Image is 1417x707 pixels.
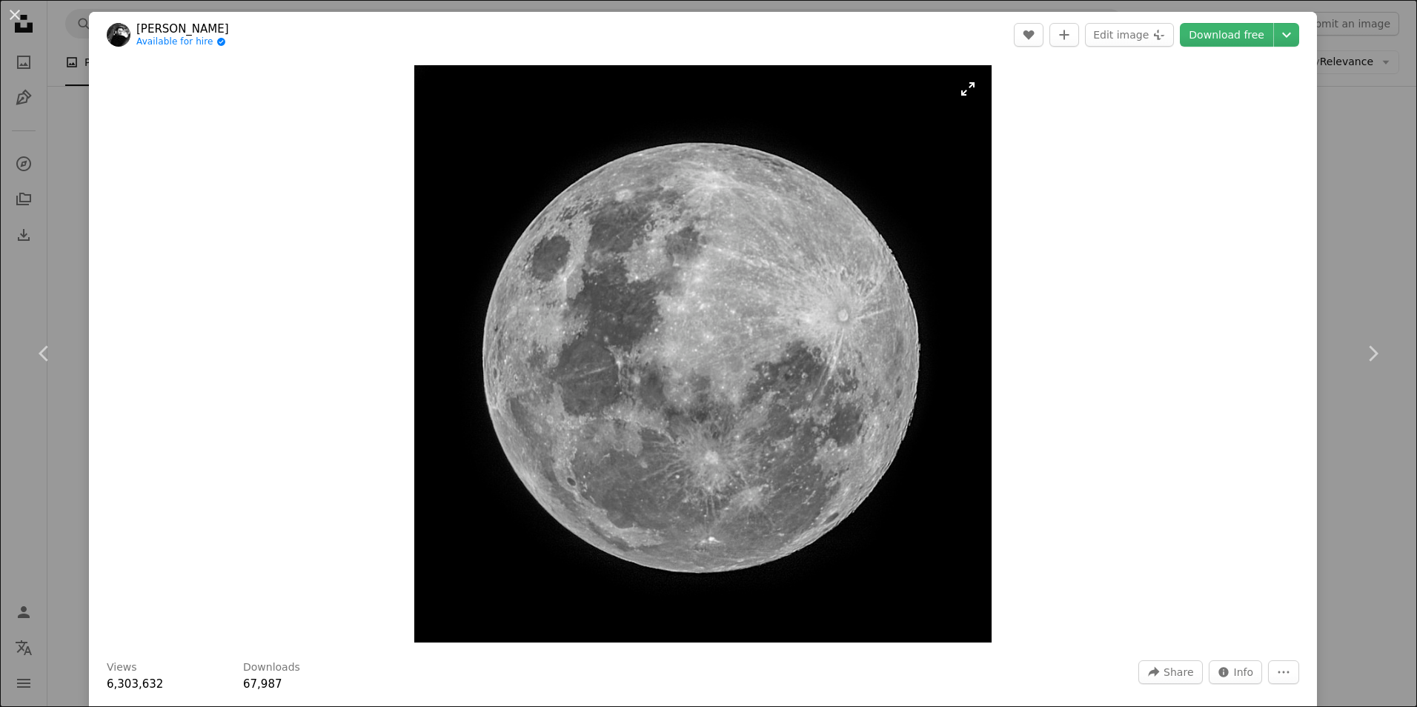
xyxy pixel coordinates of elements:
h3: Downloads [243,660,300,675]
span: 6,303,632 [107,677,163,691]
button: Add to Collection [1049,23,1079,47]
a: Download free [1180,23,1273,47]
a: Next [1328,282,1417,425]
h3: Views [107,660,137,675]
span: 67,987 [243,677,282,691]
span: Share [1164,661,1193,683]
button: Choose download size [1274,23,1299,47]
img: Go to Michael's profile [107,23,130,47]
a: Available for hire [136,36,229,48]
button: Zoom in on this image [414,65,992,643]
img: grayscale photo of full moon [414,65,992,643]
a: [PERSON_NAME] [136,21,229,36]
button: More Actions [1268,660,1299,684]
span: Info [1234,661,1254,683]
button: Edit image [1085,23,1174,47]
button: Like [1014,23,1043,47]
button: Share this image [1138,660,1202,684]
button: Stats about this image [1209,660,1263,684]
